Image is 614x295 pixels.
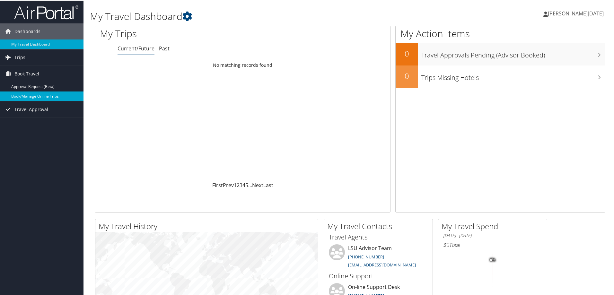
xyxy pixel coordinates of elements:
[548,9,604,16] span: [PERSON_NAME][DATE]
[237,181,240,188] a: 2
[443,241,449,248] span: $0
[263,181,273,188] a: Last
[14,101,48,117] span: Travel Approval
[348,261,416,267] a: [EMAIL_ADDRESS][DOMAIN_NAME]
[327,220,433,231] h2: My Travel Contacts
[396,42,605,65] a: 0Travel Approvals Pending (Advisor Booked)
[14,49,25,65] span: Trips
[442,220,547,231] h2: My Travel Spend
[348,253,384,259] a: [PHONE_NUMBER]
[212,181,223,188] a: First
[329,232,428,241] h3: Travel Agents
[245,181,248,188] a: 5
[14,65,39,81] span: Book Travel
[240,181,242,188] a: 3
[14,4,78,19] img: airportal-logo.png
[396,65,605,87] a: 0Trips Missing Hotels
[421,69,605,82] h3: Trips Missing Hotels
[329,271,428,280] h3: Online Support
[443,241,542,248] h6: Total
[396,48,418,58] h2: 0
[223,181,234,188] a: Prev
[242,181,245,188] a: 4
[234,181,237,188] a: 1
[14,23,40,39] span: Dashboards
[252,181,263,188] a: Next
[248,181,252,188] span: …
[95,59,390,70] td: No matching records found
[396,26,605,40] h1: My Action Items
[490,257,495,261] tspan: 0%
[421,47,605,59] h3: Travel Approvals Pending (Advisor Booked)
[326,244,431,270] li: LSU Advisor Team
[100,26,262,40] h1: My Trips
[99,220,318,231] h2: My Travel History
[159,44,170,51] a: Past
[396,70,418,81] h2: 0
[90,9,437,22] h1: My Travel Dashboard
[118,44,154,51] a: Current/Future
[543,3,610,22] a: [PERSON_NAME][DATE]
[443,232,542,238] h6: [DATE] - [DATE]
